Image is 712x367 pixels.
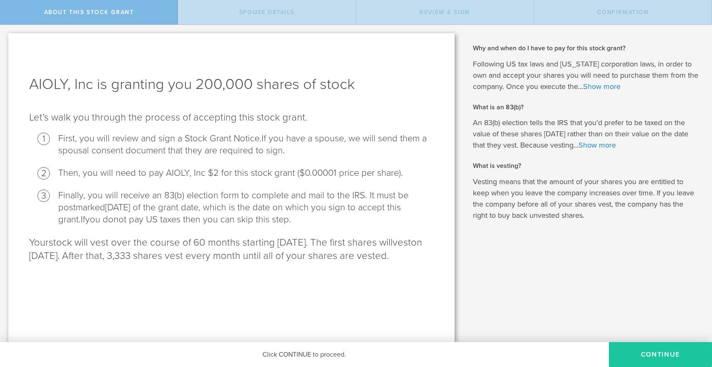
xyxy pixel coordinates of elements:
[58,202,401,225] span: [DATE] of the grant date, which is the date on which you sign to accept this grant.
[473,176,700,221] p: Vesting means that the amount of your shares you are entitled to keep when you leave the company ...
[420,9,470,16] span: Review & Sign
[597,9,649,16] span: Confirmation
[29,74,434,94] h1: AIOLY, Inc is granting you 200,000 shares of stock
[393,236,411,249] span: vest
[58,133,434,157] li: First, you will review and sign a Stock Grant Notice.
[58,190,434,226] li: Finally, you will receive an 83(b) election form to complete and mail to the IRS . It must be pos...
[473,161,700,170] h2: What is vesting?
[583,82,621,91] a: Show more
[239,9,294,16] span: Spouse Details
[29,236,49,249] span: Your
[473,44,700,53] h2: Why and when do I have to pay for this stock grant?
[29,111,434,124] p: Let’s walk you through the process of accepting this stock grant .
[85,214,114,225] span: you do
[578,140,616,150] a: Show more
[473,117,700,151] p: An 83(b) election tells the IRS that you’d prefer to be taxed on the value of these shares [DATE]...
[473,103,700,112] h2: What is an 83(b)?
[58,167,434,179] li: Then, you will need to pay AIOLY, Inc $2 for this stock grant ($0.00001 price per share).
[609,342,712,367] button: CONTINUE
[473,59,700,92] p: Following US tax laws and [US_STATE] corporation laws, in order to own and accept your shares you...
[44,9,134,16] span: About this stock grant
[29,236,434,263] p: stock will vest over the course of 60 months starting [DATE]. The first shares will on [DATE]. Af...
